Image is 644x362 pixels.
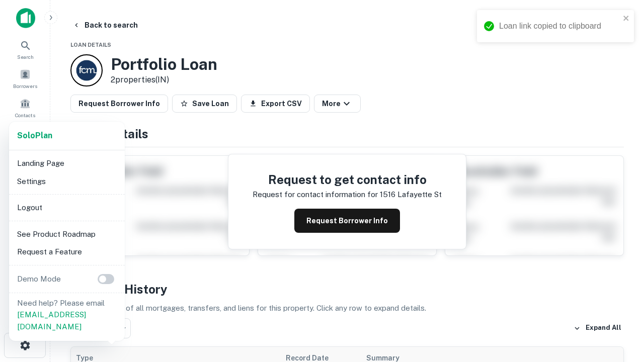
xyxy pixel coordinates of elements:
[13,273,65,285] p: Demo Mode
[17,297,117,333] p: Need help? Please email
[13,154,121,172] li: Landing Page
[594,249,644,298] iframe: Chat Widget
[13,225,121,243] li: See Product Roadmap
[623,14,630,24] button: close
[499,20,620,32] div: Loan link copied to clipboard
[17,310,86,331] a: [EMAIL_ADDRESS][DOMAIN_NAME]
[13,243,121,261] li: Request a Feature
[13,199,121,217] li: Logout
[13,172,121,191] li: Settings
[17,130,52,142] a: SoloPlan
[17,131,52,140] strong: Solo Plan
